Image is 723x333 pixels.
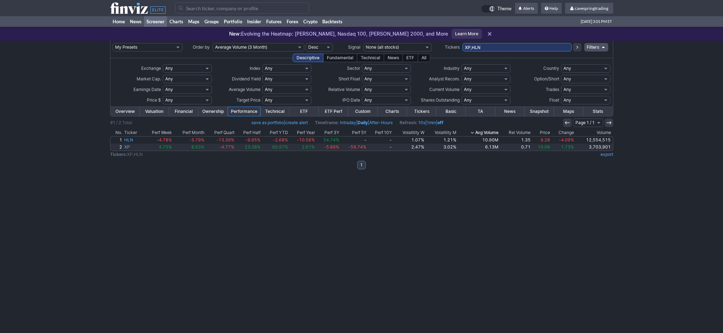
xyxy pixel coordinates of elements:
[216,137,234,143] span: -13.39%
[500,129,532,136] th: Rel Volume
[315,119,393,126] span: | |
[400,119,443,126] span: | |
[543,66,559,71] span: Country
[575,144,613,151] a: 3,703,901
[284,16,301,27] a: Forex
[235,129,262,136] th: Perf Half
[575,129,613,136] th: Volume
[273,137,288,143] span: -2.68%
[575,137,613,144] a: 12,554,515
[251,119,308,126] span: |
[515,3,538,14] a: Alerts
[193,44,210,50] span: Order by
[123,144,143,151] a: XP
[123,137,143,144] a: HLN
[427,120,436,125] a: 1min
[445,44,460,50] span: Tickers
[348,107,377,116] a: Custom
[532,144,551,151] a: 19.08
[497,5,512,13] span: Theme
[221,16,245,27] a: Portfolio
[324,144,339,150] span: -5.66%
[237,97,261,103] span: Target Price
[551,144,575,151] a: 1.73%
[444,66,460,71] span: Industry
[262,144,289,151] a: 60.97%
[173,144,205,151] a: 8.63%
[110,152,127,157] b: Tickers:
[316,137,340,144] a: 54.74%
[202,16,221,27] a: Groups
[348,44,360,50] span: Signal
[481,5,512,13] a: Theme
[250,66,261,71] span: Index
[297,137,315,143] span: -10.56%
[368,144,393,151] a: -
[368,137,393,144] a: -
[559,137,574,143] span: -4.09%
[316,129,340,136] th: Perf 3Y
[147,97,161,103] span: Price $
[425,144,458,151] a: 3.02%
[144,16,167,27] a: Screener
[340,120,356,125] a: Intraday
[402,54,418,62] div: ETF
[319,107,348,116] a: ETF Perf
[357,54,384,62] div: Technical
[140,107,169,116] a: Valuation
[143,137,173,144] a: -4.78%
[525,107,554,116] a: Snapshot
[133,87,161,92] span: Earnings Date
[575,6,608,11] span: cavespringtrading
[110,151,472,158] td: XP,HLN
[425,137,458,144] a: 1.21%
[289,107,319,116] a: ETF
[357,161,366,169] a: 1
[393,129,425,136] th: Volatility W
[369,120,393,125] a: After-Hours
[339,76,360,81] span: Short Float
[110,107,140,116] a: Overview
[229,31,241,37] span: New:
[393,144,425,151] a: 2.47%
[551,137,575,144] a: -4.09%
[219,144,234,150] span: -4.77%
[466,107,495,116] a: TA
[157,137,172,143] span: -4.78%
[323,54,357,62] div: Fundamental
[358,120,368,125] a: Daily
[289,129,316,136] th: Perf Year
[169,107,198,116] a: Financial
[407,107,436,116] a: Tickers
[538,144,550,150] span: 19.08
[285,120,308,125] a: create alert
[418,120,425,125] a: 10s
[328,87,360,92] span: Relative Volume
[245,137,261,143] span: -9.95%
[495,107,525,116] a: News
[546,87,559,92] span: Trades
[384,54,403,62] div: News
[232,76,261,81] span: Dividend Yield
[110,129,124,136] th: No.
[123,129,143,136] th: Ticker
[141,66,161,71] span: Exchange
[340,137,368,144] a: -
[264,16,284,27] a: Futures
[110,137,124,144] a: 1
[260,107,289,116] a: Technical
[272,144,288,150] span: 60.97%
[458,129,499,136] th: Avg Volume
[189,137,204,143] span: -3.79%
[127,16,144,27] a: News
[500,137,532,144] a: 1.35
[191,144,204,150] span: 8.63%
[198,107,228,116] a: Ownership
[418,54,430,62] div: All
[262,137,289,144] a: -2.68%
[458,144,499,151] a: 6.13M
[235,144,262,151] a: 23.38%
[429,87,460,92] span: Current Volume
[245,16,264,27] a: Insider
[143,129,173,136] th: Perf Week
